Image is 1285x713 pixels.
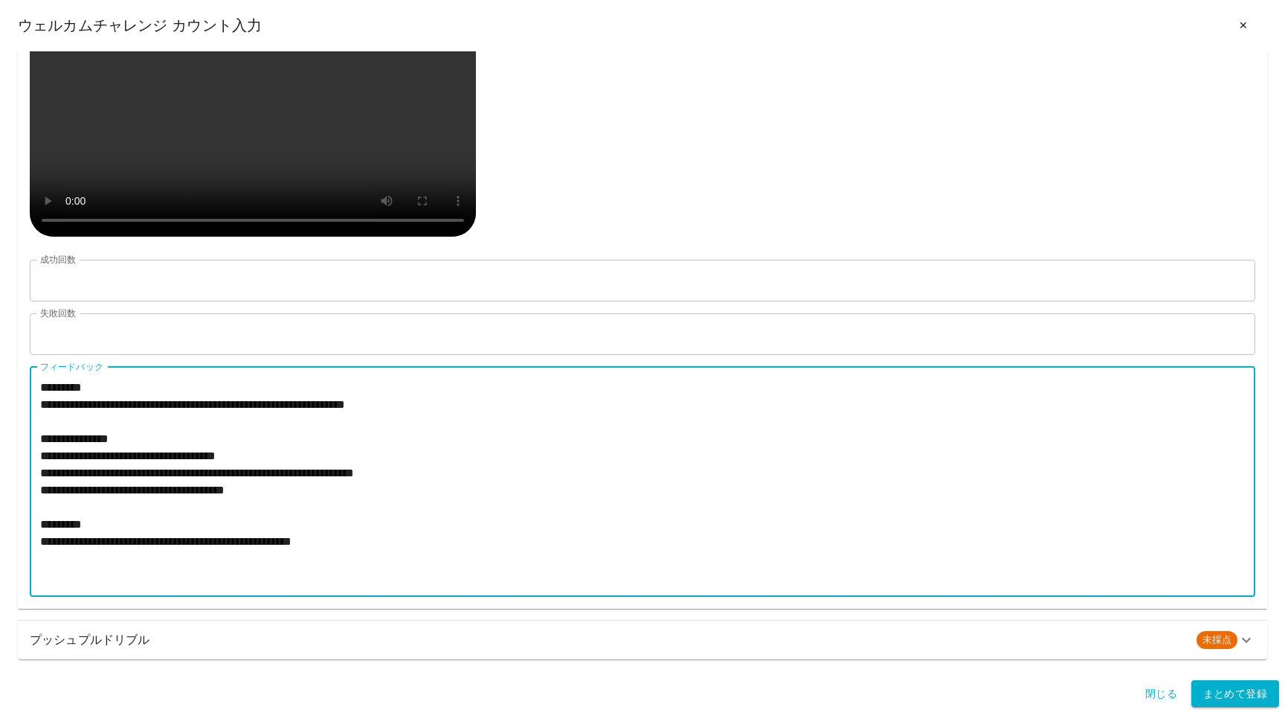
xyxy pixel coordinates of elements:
label: 失敗回数 [40,307,76,319]
button: 閉じる [1138,680,1185,708]
button: ✕ [1220,12,1267,39]
div: プッシュプルドリブル未採点 [18,621,1267,659]
span: 未採点 [1197,633,1237,648]
label: フィードバック [40,360,103,373]
h6: プッシュプルドリブル [30,630,1185,650]
label: 成功回数 [40,253,76,266]
div: ウェルカムチャレンジ カウント入力 [18,12,1267,39]
button: まとめて登録 [1191,680,1279,708]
